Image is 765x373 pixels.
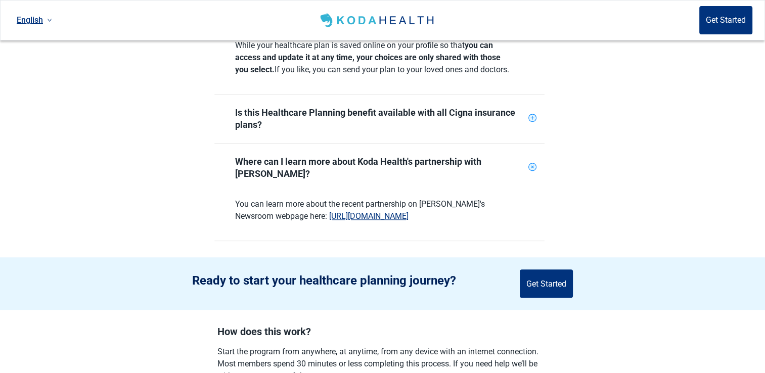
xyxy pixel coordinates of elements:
button: Get Started [699,6,752,34]
a: Current language: English [13,12,56,28]
span: plus-circle [528,114,536,122]
button: Get Started [520,269,573,298]
img: Koda Health [318,12,438,28]
div: Where can I learn more about Koda Health's partnership with [PERSON_NAME]? [235,156,524,180]
label: If you like, you can send your plan to your loved ones and doctors. [275,65,509,74]
label: While your healthcare plan is saved online on your profile so that [235,40,465,50]
a: [URL][DOMAIN_NAME] [329,211,409,221]
div: Is this Healthcare Planning benefit available with all Cigna insurance plans? [214,95,545,143]
span: down [47,18,52,23]
div: Is this Healthcare Planning benefit available with all Cigna insurance plans? [235,107,524,131]
label: You can learn more about the recent partnership on [PERSON_NAME]'s Newsroom webpage here: [235,199,485,221]
h2: Ready to start your healthcare planning journey? [192,273,456,288]
div: Where can I learn more about Koda Health's partnership with [PERSON_NAME]? [214,144,545,192]
h2: How does this work? [217,326,548,338]
span: plus-circle [528,163,536,171]
label: you can access and update it at any time, your choices are only shared with those you select. [235,40,501,74]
